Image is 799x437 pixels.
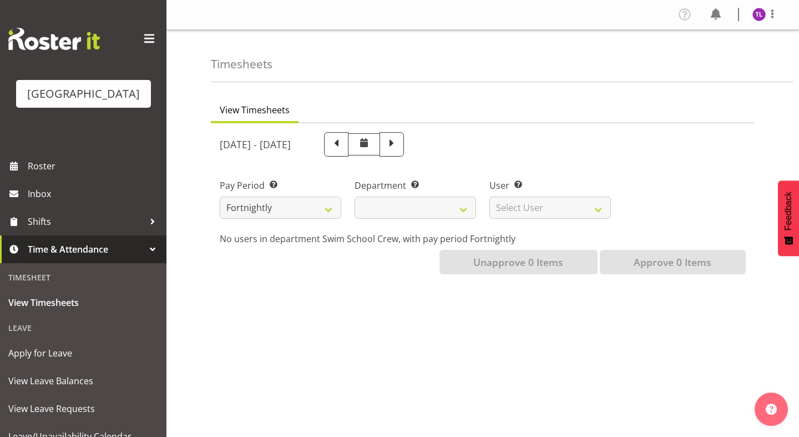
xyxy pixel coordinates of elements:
[220,232,746,245] p: No users in department Swim School Crew, with pay period Fortnightly
[28,158,161,174] span: Roster
[783,192,793,230] span: Feedback
[8,28,100,50] img: Rosterit website logo
[220,138,291,150] h5: [DATE] - [DATE]
[3,367,164,395] a: View Leave Balances
[28,241,144,258] span: Time & Attendance
[8,294,158,311] span: View Timesheets
[473,255,563,269] span: Unapprove 0 Items
[3,266,164,289] div: Timesheet
[752,8,766,21] img: taya-lewis11964.jpg
[778,180,799,256] button: Feedback - Show survey
[8,373,158,389] span: View Leave Balances
[355,179,476,192] label: Department
[439,250,598,274] button: Unapprove 0 Items
[3,289,164,317] a: View Timesheets
[8,400,158,417] span: View Leave Requests
[220,179,341,192] label: Pay Period
[27,86,140,102] div: [GEOGRAPHIC_DATA]
[766,404,777,415] img: help-xxl-2.png
[211,58,272,71] h4: Timesheets
[220,103,290,117] span: View Timesheets
[3,317,164,339] div: Leave
[600,250,746,274] button: Approve 0 Items
[28,213,144,230] span: Shifts
[634,255,711,269] span: Approve 0 Items
[28,185,161,202] span: Inbox
[3,339,164,367] a: Apply for Leave
[489,179,611,192] label: User
[3,395,164,423] a: View Leave Requests
[8,345,158,361] span: Apply for Leave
